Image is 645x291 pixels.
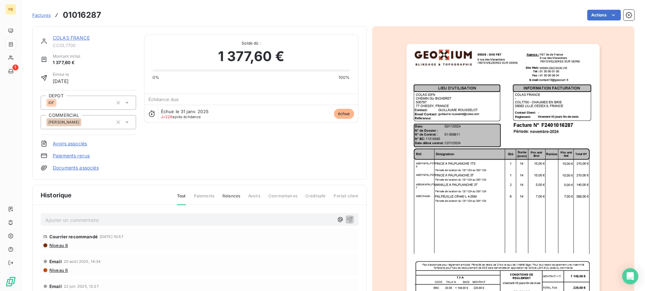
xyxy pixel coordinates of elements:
span: Échéance due [148,97,179,102]
span: Historique [41,191,72,200]
span: 1 [12,64,18,70]
span: Montant initial [53,53,80,59]
div: Open Intercom Messenger [622,268,638,284]
span: Email [49,259,62,264]
span: Commentaires [268,193,297,204]
span: [PERSON_NAME] [48,120,79,124]
a: COLAS FRANCE [53,35,90,41]
span: Échue le 31 janv. 2025 [161,109,209,114]
span: Tout [177,193,186,205]
span: CCOL7700 [53,43,136,48]
span: Creditsafe [305,193,326,204]
span: 22 juil. 2025, 12:27 [64,284,99,288]
span: Email [49,284,62,289]
a: Documents associés [53,164,99,171]
button: Actions [587,10,621,20]
span: Courrier recommandé [49,234,98,239]
span: Avoirs [248,193,260,204]
span: IDF [48,101,54,105]
span: 1 377,60 € [218,46,284,66]
span: Émise le [53,71,69,78]
span: Portail client [334,193,358,204]
span: Paiements [194,193,214,204]
h3: 01016287 [63,9,101,21]
span: Niveau 6 [49,268,68,273]
span: Solde dû : [153,40,350,46]
a: Avoirs associés [53,140,87,147]
span: Niveau 8 [49,243,68,248]
img: Logo LeanPay [5,276,16,287]
span: Relances [222,193,240,204]
span: 20 août 2025, 14:34 [64,259,101,263]
span: 100% [339,75,350,81]
a: Factures [32,12,51,18]
div: FB [5,4,16,15]
span: [DATE] 10:57 [100,235,123,239]
a: Paiements reçus [53,152,90,159]
span: 1 377,60 € [53,59,80,66]
span: échue [334,109,354,119]
span: après échéance [161,115,201,119]
span: 0% [153,75,159,81]
span: [DATE] [53,78,69,85]
span: J+228 [161,114,173,119]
